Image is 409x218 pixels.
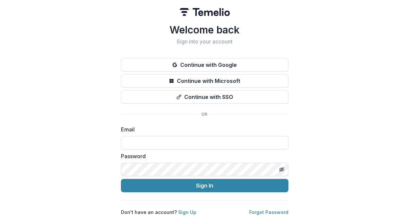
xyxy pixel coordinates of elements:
[121,38,288,45] h2: Sign into your account
[180,8,230,16] img: Temelio
[121,179,288,192] button: Sign In
[121,125,284,133] label: Email
[276,164,287,175] button: Toggle password visibility
[121,90,288,104] button: Continue with SSO
[249,209,288,215] a: Forgot Password
[121,58,288,72] button: Continue with Google
[121,152,284,160] label: Password
[121,24,288,36] h1: Welcome back
[121,74,288,88] button: Continue with Microsoft
[121,209,196,216] p: Don't have an account?
[178,209,196,215] a: Sign Up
